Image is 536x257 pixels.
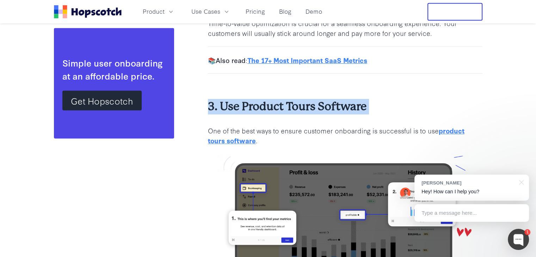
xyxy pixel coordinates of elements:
p: One of the best ways to ensure customer onboarding is successful is to use . [208,126,482,145]
a: Pricing [243,6,268,17]
img: Mark Spera [400,188,411,198]
button: Free Trial [427,3,482,20]
b: 3. Use Product Tours Software [208,100,366,113]
div: [PERSON_NAME] [421,180,515,186]
p: Hey! How can I help you? [421,188,522,195]
a: Get Hopscotch [62,91,142,111]
button: Product [138,6,179,17]
div: Type a message here... [414,204,529,222]
b: Also read [216,55,246,65]
p: Time-to-value optimization is crucial for a seamless onboarding experience. Your customers will u... [208,18,482,38]
div: 1 [524,229,530,235]
span: Product [143,7,165,16]
a: Home [54,5,122,18]
a: Blog [276,6,294,17]
a: product tours software [208,126,464,145]
span: Use Cases [191,7,220,16]
a: Demo [303,6,325,17]
p: 📚 : [208,55,482,65]
button: Use Cases [187,6,234,17]
div: Simple user onboarding at an affordable price. [62,56,166,82]
a: The 17+ Most Important SaaS Metrics [247,55,367,65]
